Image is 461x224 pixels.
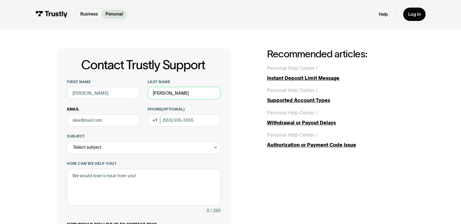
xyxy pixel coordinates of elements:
[102,10,126,19] a: Personal
[67,114,140,127] input: alex@mail.com
[211,207,221,215] div: / 250
[67,134,220,139] label: Subject
[267,119,404,127] div: Withdrawal or Payout Delays
[267,141,404,149] div: Authorization or Payment Code Issue
[267,131,404,148] a: Personal Help Center /Authorization or Payment Code Issue
[267,64,404,82] a: Personal Help Center /Instant Deposit Limit Message
[73,144,102,151] div: Select subject
[148,114,221,127] input: (555) 555-5555
[148,107,221,112] label: Phone
[267,64,318,72] div: Personal Help Center /
[403,8,426,21] a: Log in
[148,87,221,99] input: Howard
[67,161,220,166] label: How can we help you?
[67,141,220,154] div: Select subject
[161,107,185,111] span: (Optional)
[67,80,140,84] label: First name
[267,49,404,59] h2: Recommended articles:
[408,12,420,17] div: Log in
[148,80,221,84] label: Last name
[67,107,140,112] label: Email
[379,12,388,17] a: Help
[67,87,140,99] input: Alex
[267,109,318,117] div: Personal Help Center /
[267,131,318,139] div: Personal Help Center /
[105,11,123,17] p: Personal
[267,109,404,126] a: Personal Help Center /Withdrawal or Payout Delays
[66,58,220,72] h1: Contact Trustly Support
[267,97,404,104] div: Supported Account Types
[77,10,102,19] a: Business
[267,87,318,94] div: Personal Help Center /
[207,207,209,215] div: 0
[80,11,98,17] p: Business
[267,74,404,82] div: Instant Deposit Limit Message
[35,11,68,18] img: Trustly Logo
[267,87,404,104] a: Personal Help Center /Supported Account Types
